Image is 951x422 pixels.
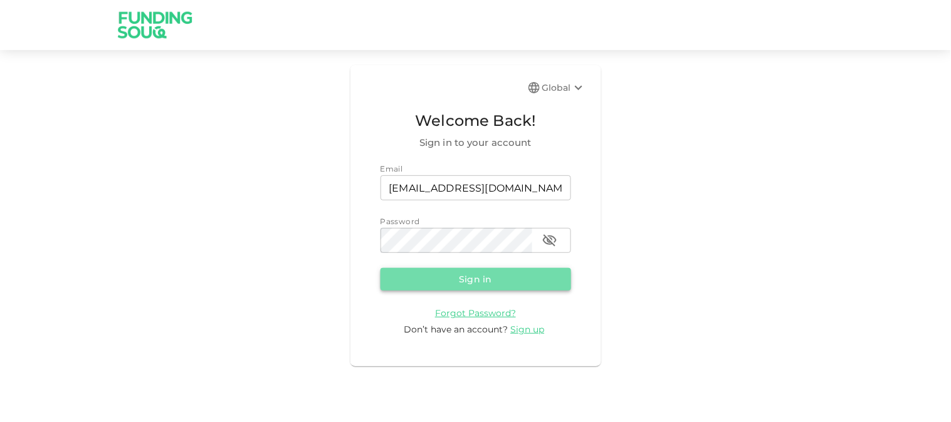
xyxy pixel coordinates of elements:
[435,307,516,319] span: Forgot Password?
[511,324,545,335] span: Sign up
[381,135,571,150] span: Sign in to your account
[542,80,586,95] div: Global
[381,268,571,291] button: Sign in
[435,307,516,319] a: Forgot Password?
[404,324,508,335] span: Don’t have an account?
[381,109,571,133] span: Welcome Back!
[381,228,532,253] input: password
[381,217,420,226] span: Password
[381,175,571,200] input: email
[381,164,403,173] span: Email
